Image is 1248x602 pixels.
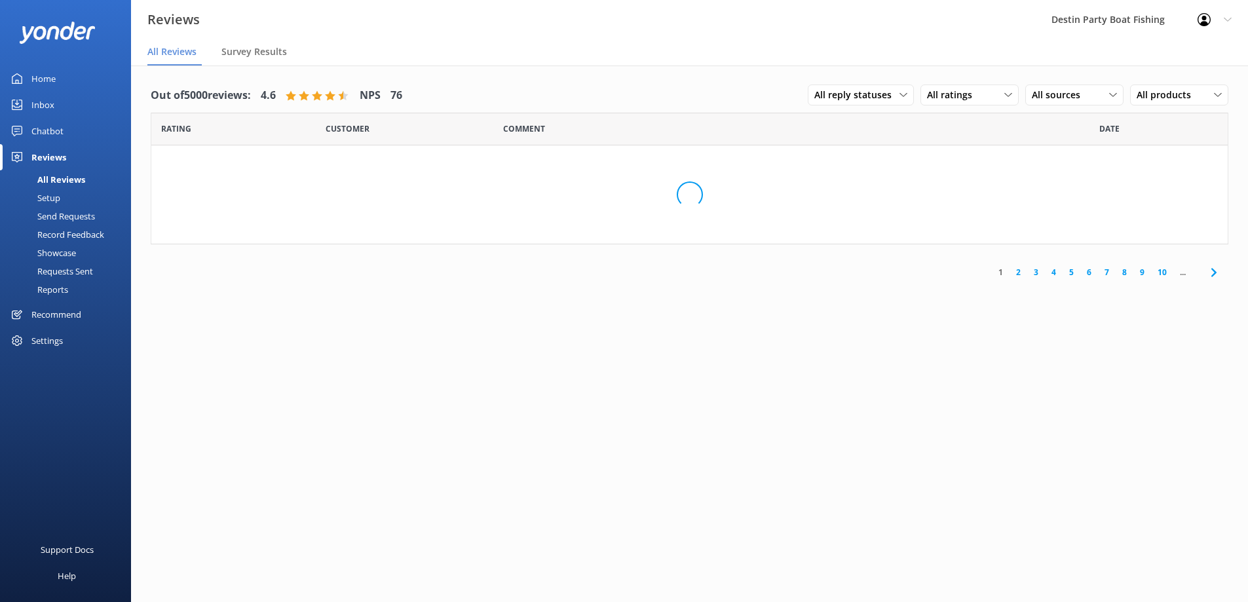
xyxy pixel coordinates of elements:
div: Home [31,66,56,92]
a: 5 [1063,266,1080,278]
span: Question [503,122,545,135]
span: All products [1137,88,1199,102]
a: 2 [1010,266,1027,278]
a: Showcase [8,244,131,262]
a: Requests Sent [8,262,131,280]
a: 4 [1045,266,1063,278]
a: Reports [8,280,131,299]
a: 6 [1080,266,1098,278]
a: Record Feedback [8,225,131,244]
h4: Out of 5000 reviews: [151,87,251,104]
div: Record Feedback [8,225,104,244]
span: All sources [1032,88,1088,102]
span: Survey Results [221,45,287,58]
div: Reports [8,280,68,299]
div: Setup [8,189,60,207]
div: Requests Sent [8,262,93,280]
span: Date [326,122,369,135]
h3: Reviews [147,9,200,30]
div: Showcase [8,244,76,262]
div: Help [58,563,76,589]
div: Recommend [31,301,81,328]
span: All reply statuses [814,88,899,102]
a: 3 [1027,266,1045,278]
a: All Reviews [8,170,131,189]
span: All ratings [927,88,980,102]
div: Inbox [31,92,54,118]
a: 7 [1098,266,1116,278]
div: Support Docs [41,536,94,563]
a: 1 [992,266,1010,278]
h4: 4.6 [261,87,276,104]
span: ... [1173,266,1192,278]
span: Date [161,122,191,135]
span: All Reviews [147,45,197,58]
img: yonder-white-logo.png [20,22,95,43]
a: 10 [1151,266,1173,278]
a: Send Requests [8,207,131,225]
h4: NPS [360,87,381,104]
div: Send Requests [8,207,95,225]
h4: 76 [390,87,402,104]
a: 9 [1133,266,1151,278]
div: Settings [31,328,63,354]
span: Date [1099,122,1120,135]
a: Setup [8,189,131,207]
div: Chatbot [31,118,64,144]
a: 8 [1116,266,1133,278]
div: All Reviews [8,170,85,189]
div: Reviews [31,144,66,170]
